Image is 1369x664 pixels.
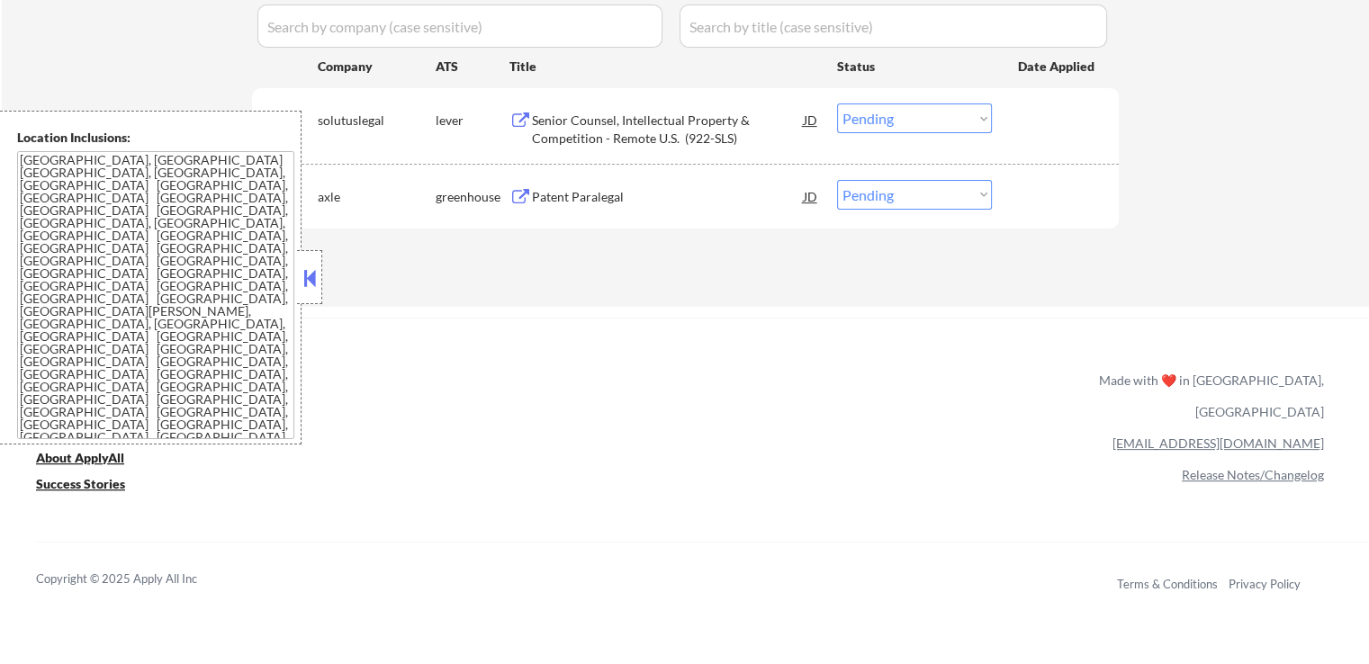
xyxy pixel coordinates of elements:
[680,4,1107,48] input: Search by title (case sensitive)
[1117,577,1218,591] a: Terms & Conditions
[436,112,509,130] div: lever
[36,448,149,471] a: About ApplyAll
[318,188,436,206] div: axle
[36,474,149,497] a: Success Stories
[1182,467,1324,482] a: Release Notes/Changelog
[257,4,662,48] input: Search by company (case sensitive)
[802,103,820,136] div: JD
[318,112,436,130] div: solutuslegal
[318,58,436,76] div: Company
[436,188,509,206] div: greenhouse
[17,129,294,147] div: Location Inclusions:
[436,58,509,76] div: ATS
[36,450,124,465] u: About ApplyAll
[36,570,243,588] div: Copyright © 2025 Apply All Inc
[802,180,820,212] div: JD
[36,390,723,408] a: Refer & earn free applications 👯‍♀️
[1229,577,1301,591] a: Privacy Policy
[1112,435,1324,451] a: [EMAIL_ADDRESS][DOMAIN_NAME]
[36,476,125,491] u: Success Stories
[1092,364,1324,427] div: Made with ❤️ in [GEOGRAPHIC_DATA], [GEOGRAPHIC_DATA]
[509,58,820,76] div: Title
[532,112,804,147] div: Senior Counsel, Intellectual Property & Competition - Remote U.S. (922-SLS)
[1018,58,1097,76] div: Date Applied
[837,49,992,82] div: Status
[532,188,804,206] div: Patent Paralegal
